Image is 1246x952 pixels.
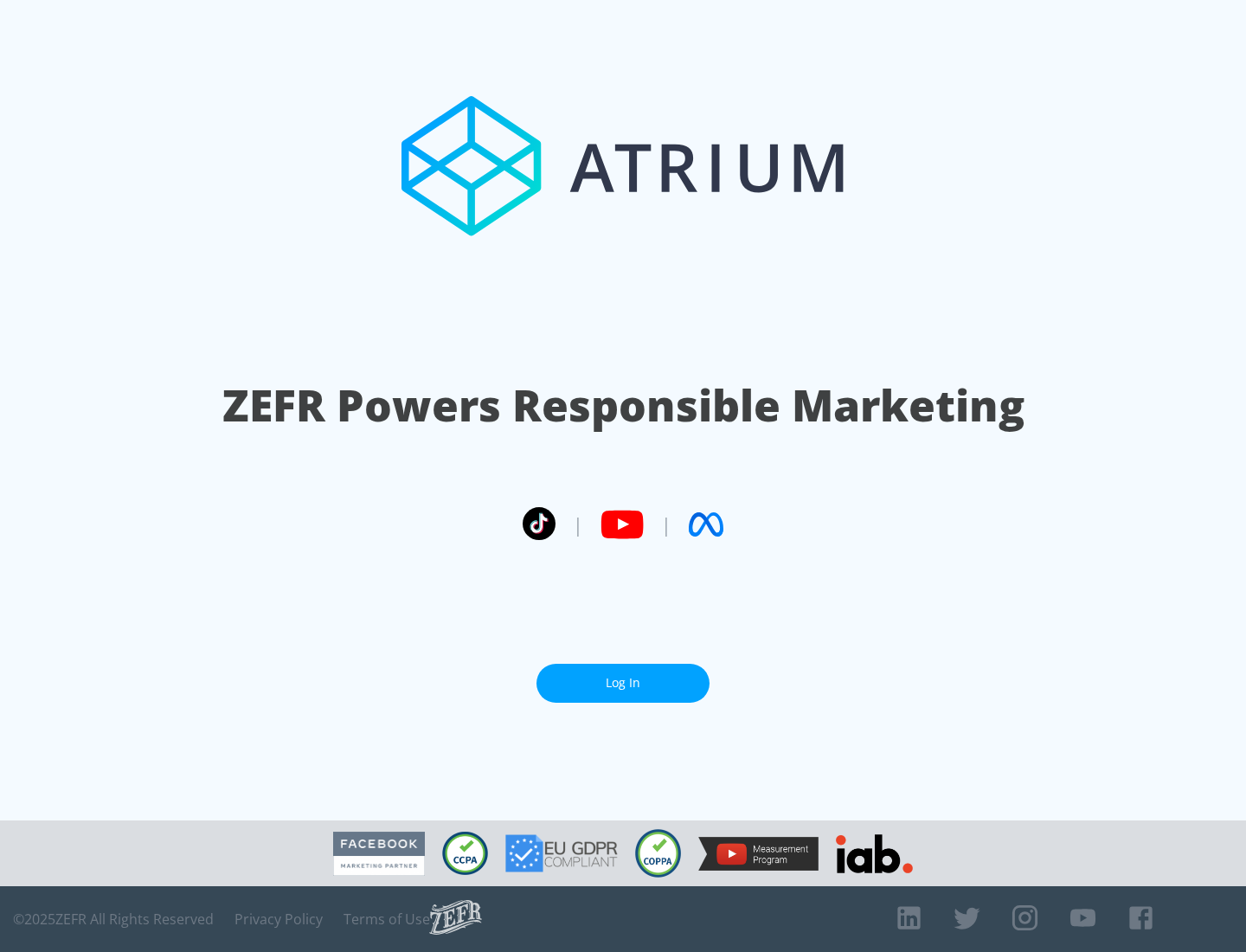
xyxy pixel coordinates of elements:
a: Log In [536,664,710,703]
img: CCPA Compliant [442,832,488,875]
img: GDPR Compliant [505,834,618,872]
img: COPPA Compliant [635,829,681,878]
a: Privacy Policy [234,910,323,928]
img: Facebook Marketing Partner [333,832,425,876]
span: © 2025 ZEFR All Rights Reserved [13,910,214,928]
span: | [661,511,671,537]
a: Terms of Use [344,910,430,928]
img: IAB [836,834,913,873]
img: YouTube Measurement Program [698,837,819,871]
span: | [573,511,583,537]
h1: ZEFR Powers Responsible Marketing [222,376,1024,435]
